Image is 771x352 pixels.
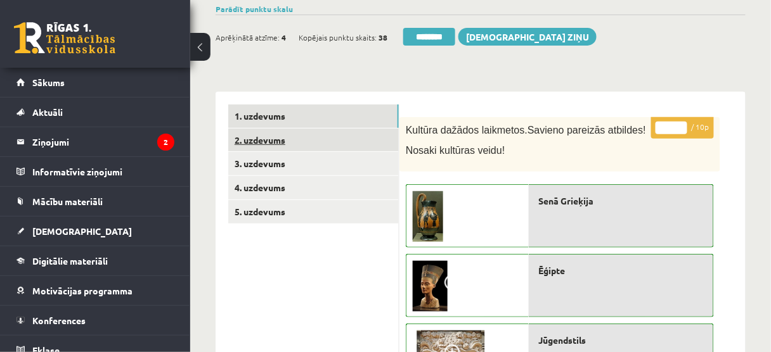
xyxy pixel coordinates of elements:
[651,116,714,139] p: / 10p
[406,145,505,156] span: Nosaki kultūras veidu!
[216,28,280,47] span: Aprēķinātā atzīme:
[379,28,387,47] span: 38
[228,104,399,128] a: 1. uzdevums
[16,246,174,275] a: Digitālie materiāli
[32,106,63,118] span: Aktuāli
[32,285,133,296] span: Motivācijas programma
[157,134,174,151] i: 2
[538,194,593,208] span: Senā Grieķija
[16,187,174,216] a: Mācību materiāli
[528,125,646,135] span: Savieno pareizās atbildes!
[228,200,399,223] a: 5. uzdevums
[16,97,174,127] a: Aktuāli
[16,306,174,335] a: Konferences
[538,264,565,277] span: Ēģipte
[228,152,399,175] a: 3. uzdevums
[32,157,174,186] legend: Informatīvie ziņojumi
[14,22,115,54] a: Rīgas 1. Tālmācības vidusskola
[458,28,597,46] a: [DEMOGRAPHIC_DATA] ziņu
[16,127,174,156] a: Ziņojumi2
[228,129,399,152] a: 2. uzdevums
[413,261,448,311] img: 4.jpg
[16,217,174,246] a: [DEMOGRAPHIC_DATA]
[16,276,174,305] a: Motivācijas programma
[299,28,377,47] span: Kopējais punktu skaits:
[32,196,103,207] span: Mācību materiāli
[538,334,586,347] span: Jūgendstils
[216,4,293,14] a: Parādīt punktu skalu
[282,28,286,47] span: 4
[16,68,174,97] a: Sākums
[32,255,108,267] span: Digitālie materiāli
[228,176,399,199] a: 4. uzdevums
[406,125,528,135] span: Kultūra dažādos laikmetos.
[13,13,293,26] body: Bagātinātā teksta redaktors, wiswyg-editor-47364047640620-1756794898-328
[32,315,86,326] span: Konferences
[16,157,174,186] a: Informatīvie ziņojumi
[32,127,174,156] legend: Ziņojumi
[32,77,65,88] span: Sākums
[413,191,443,242] img: 3.jpg
[32,225,132,237] span: [DEMOGRAPHIC_DATA]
